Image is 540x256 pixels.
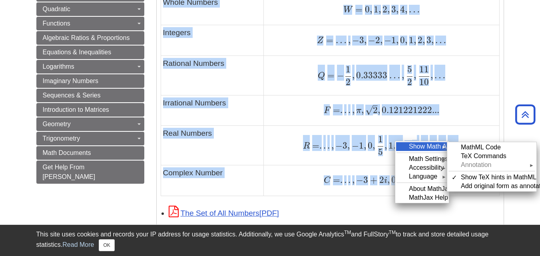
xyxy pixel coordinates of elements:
span: ► [442,164,446,171]
div: Accessibility [396,163,448,172]
span: ✓ [452,174,457,181]
div: Add original form as annotation [448,182,536,191]
div: Annotation [448,161,536,169]
a: Read More [62,241,94,248]
span: ► [442,143,446,150]
span: ► [442,155,446,162]
sup: TM [344,230,351,235]
sup: TM [389,230,396,235]
div: Show Math As [396,142,448,151]
button: Close [99,239,114,251]
div: Show TeX hints in MathML [448,173,536,182]
div: TeX Commands [448,152,536,161]
div: MathML Code [448,143,536,152]
div: MathJax Help [396,193,448,202]
div: Language [396,172,448,181]
span: ► [442,173,446,180]
div: About MathJax [396,185,448,193]
div: This site uses cookies and records your IP address for usage statistics. Additionally, we use Goo... [36,230,504,251]
div: Math Settings [396,155,448,163]
span: ► [529,161,534,168]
